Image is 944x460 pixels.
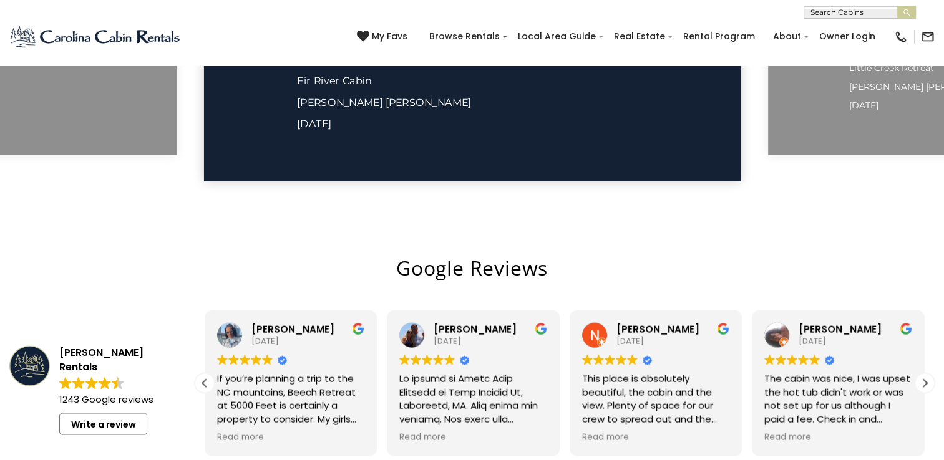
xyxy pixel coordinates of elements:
[582,432,629,444] span: Read more
[217,323,242,348] img: Kim Allamby profile picture
[776,355,786,365] img: Google
[297,118,331,131] span: [DATE]
[217,432,264,444] span: Read more
[251,336,365,347] div: [DATE]
[297,96,382,109] span: [PERSON_NAME]
[251,355,261,365] img: Google
[240,355,250,365] img: Google
[433,355,444,365] img: Google
[616,336,730,347] div: [DATE]
[767,27,807,46] a: About
[799,336,912,347] div: [DATE]
[59,346,182,374] div: [PERSON_NAME] Rentals
[849,81,923,92] span: [PERSON_NAME]
[72,377,85,390] img: Google
[372,30,407,43] span: My Favs
[616,355,626,365] img: Google
[849,62,934,74] span: Little Creek Retreat
[434,336,547,347] div: [DATE]
[627,355,638,365] img: Google
[99,377,111,390] img: Google
[9,346,50,386] img: Carolina Cabin Rentals
[813,27,882,46] a: Owner Login
[677,27,761,46] a: Rental Program
[9,254,935,282] h2: Google Reviews
[616,323,730,336] div: [PERSON_NAME]
[217,355,228,365] img: Google
[423,27,506,46] a: Browse Rentals
[59,393,153,406] strong: 1243 Google reviews
[85,377,98,390] img: Google
[764,355,775,365] img: Google
[59,377,72,390] img: Google
[764,372,912,426] div: The cabin was nice, I was upset the hot tub didn't work or was not set up for us although I paid ...
[399,355,410,365] img: Google
[582,323,607,348] img: Nicki Anderson profile picture
[385,96,470,109] span: [PERSON_NAME]
[512,27,602,46] a: Local Area Guide
[357,30,411,44] a: My Favs
[195,374,214,393] div: Previous review
[799,323,912,336] div: [PERSON_NAME]
[798,355,809,365] img: Google
[399,323,424,348] img: Suzanne White profile picture
[434,323,547,336] div: [PERSON_NAME]
[849,100,878,111] span: [DATE]
[112,377,124,390] img: Google
[608,27,671,46] a: Real Estate
[921,30,935,44] img: mail-regular-black.png
[399,432,446,444] span: Read more
[59,413,147,435] a: Write a review to Google
[593,355,604,365] img: Google
[915,374,934,393] div: Next review
[787,355,797,365] img: Google
[809,355,820,365] img: Google
[228,355,239,365] img: Google
[582,355,593,365] img: Google
[399,372,547,426] div: Lo ipsumd si Ametc Adip Elitsedd ei Temp Incidid Ut, Laboreetd, MA. Aliq enima min veniamq. Nos e...
[297,75,371,88] a: Fir River Cabin
[411,355,421,365] img: Google
[444,355,455,365] img: Google
[764,432,811,444] span: Read more
[764,323,789,348] img: Isha Scott profile picture
[9,24,182,49] img: Blue-2.png
[262,355,273,365] img: Google
[605,355,615,365] img: Google
[251,323,365,336] div: [PERSON_NAME]
[422,355,432,365] img: Google
[217,372,365,426] div: If you’re planning a trip to the NC mountains, Beech Retreat at 5000 Feet is certainly a property...
[894,30,908,44] img: phone-regular-black.png
[582,372,730,426] div: This place is absolutely beautiful, the cabin and the view. Plenty of space for our crew to sprea...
